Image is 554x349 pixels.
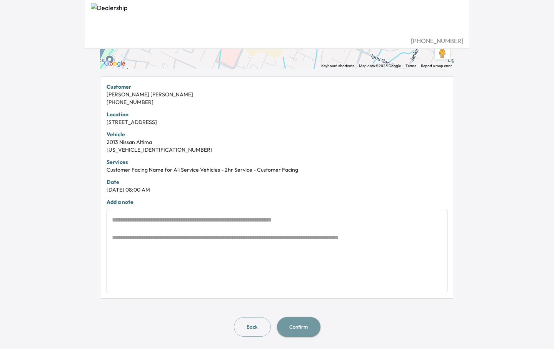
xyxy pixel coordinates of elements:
div: [DATE] 08:00 AM [107,186,447,194]
button: Back [234,317,271,337]
strong: Services [107,159,128,165]
div: [PERSON_NAME] [PERSON_NAME] [107,91,447,98]
a: Open this area in Google Maps (opens a new window) [102,59,127,69]
strong: Customer [107,83,131,90]
strong: Add a note [107,198,133,205]
div: [STREET_ADDRESS] [107,118,447,126]
div: [PHONE_NUMBER] [91,36,463,45]
strong: Location [107,111,128,118]
button: Confirm [277,317,320,337]
div: [PHONE_NUMBER] [107,98,447,106]
button: Drag Pegman onto the map to open Street View [435,44,450,60]
div: 2013 Nissan Altima [107,138,447,146]
img: Dealership [91,3,463,36]
strong: Date [107,179,119,185]
a: Terms (opens in new tab) [405,64,416,68]
div: [US_VEHICLE_IDENTIFICATION_NUMBER] [107,146,447,154]
img: Google [102,59,127,69]
button: Keyboard shortcuts [321,63,354,69]
div: Customer Facing Name for All Service Vehicles - 2hr Service - Customer Facing [107,166,447,174]
a: Report a map error [421,64,452,68]
span: Map data ©2025 Google [359,64,401,68]
strong: Vehicle [107,131,125,138]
